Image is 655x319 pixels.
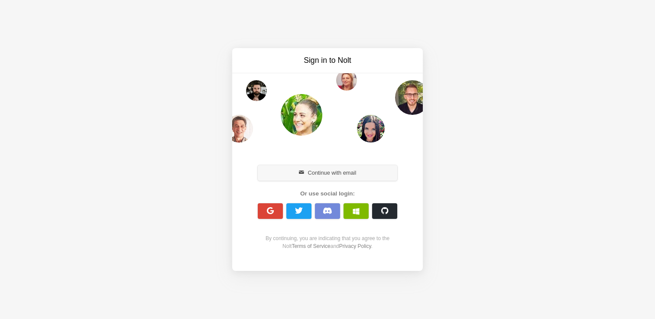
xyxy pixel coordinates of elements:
[255,55,400,66] h3: Sign in to Nolt
[292,243,330,249] a: Terms of Service
[253,189,402,198] div: Or use social login:
[253,234,402,250] div: By continuing, you are indicating that you agree to the Nolt and .
[339,243,371,249] a: Privacy Policy
[258,165,397,181] button: Continue with email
